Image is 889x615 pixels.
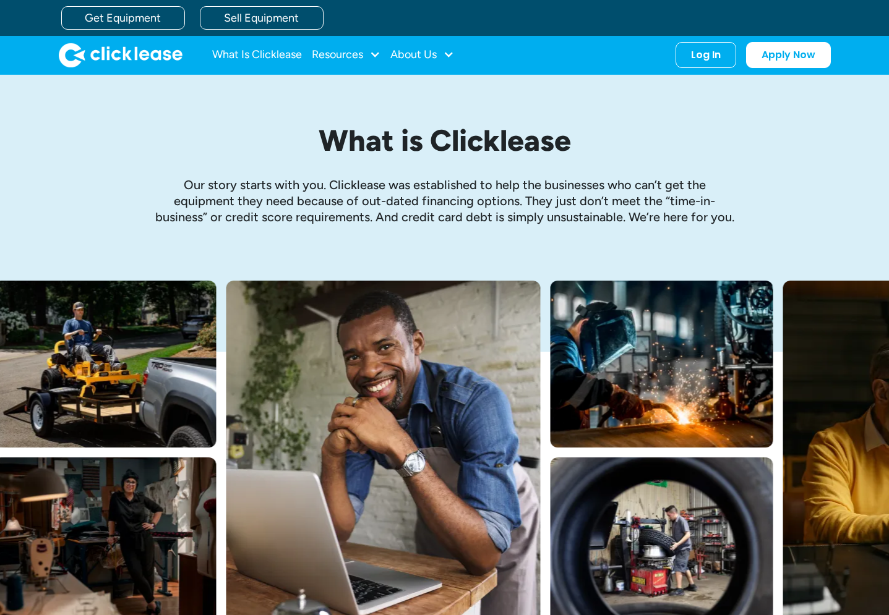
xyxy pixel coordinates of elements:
[312,43,380,67] div: Resources
[390,43,454,67] div: About Us
[59,43,183,67] img: Clicklease logo
[61,6,185,30] a: Get Equipment
[212,43,302,67] a: What Is Clicklease
[691,49,721,61] div: Log In
[154,177,736,225] p: Our story starts with you. Clicklease was established to help the businesses who can’t get the eq...
[200,6,324,30] a: Sell Equipment
[59,43,183,67] a: home
[550,281,773,447] img: A welder in a large mask working on a large pipe
[746,42,831,68] a: Apply Now
[154,124,736,157] h1: What is Clicklease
